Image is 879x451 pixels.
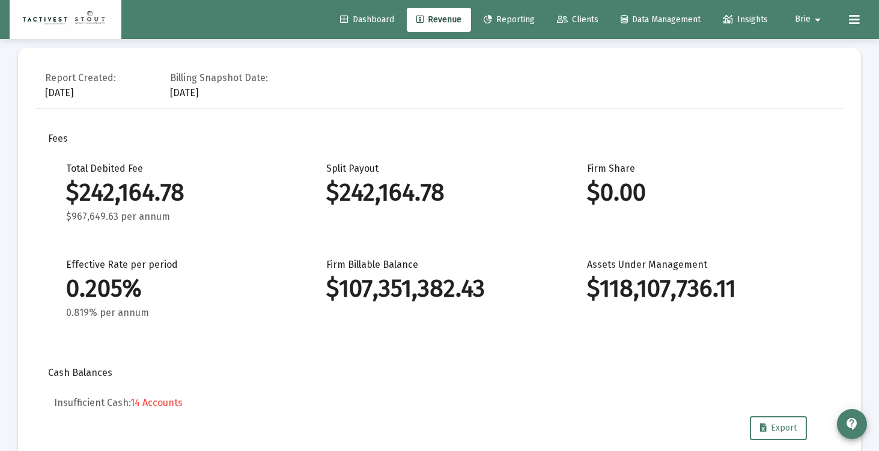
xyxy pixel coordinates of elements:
div: $242,164.78 [326,187,550,199]
div: Assets Under Management [587,259,811,319]
div: 0.819% per annum [66,307,290,319]
div: Effective Rate per period [66,259,290,319]
div: [DATE] [170,69,268,99]
div: $967,649.63 per annum [66,211,290,223]
div: [DATE] [45,69,116,99]
span: Brie [795,14,811,25]
h5: Insufficient Cash: [54,397,825,409]
span: Export [760,423,797,433]
span: Data Management [621,14,701,25]
mat-icon: contact_support [845,417,859,431]
a: Clients [547,8,608,32]
a: Insights [713,8,777,32]
span: Clients [557,14,598,25]
button: Brie [780,7,839,31]
button: Export [750,416,807,440]
div: Split Payout [326,163,550,223]
div: $118,107,736.11 [587,283,811,295]
div: Firm Billable Balance [326,259,550,319]
span: 14 Accounts [130,397,183,408]
a: Revenue [407,8,471,32]
div: Report Created: [45,72,116,84]
a: Data Management [611,8,710,32]
div: $242,164.78 [66,187,290,199]
div: Total Debited Fee [66,163,290,223]
div: Cash Balances [48,367,831,379]
div: Fees [48,133,831,145]
mat-icon: arrow_drop_down [811,8,825,32]
div: Firm Share [587,163,811,223]
img: Dashboard [19,8,112,32]
a: Dashboard [330,8,404,32]
div: $107,351,382.43 [326,283,550,295]
span: Dashboard [340,14,394,25]
div: $0.00 [587,187,811,199]
span: Revenue [416,14,461,25]
a: Reporting [474,8,544,32]
span: Insights [723,14,768,25]
div: 0.205% [66,283,290,295]
div: Billing Snapshot Date: [170,72,268,84]
span: Reporting [484,14,535,25]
